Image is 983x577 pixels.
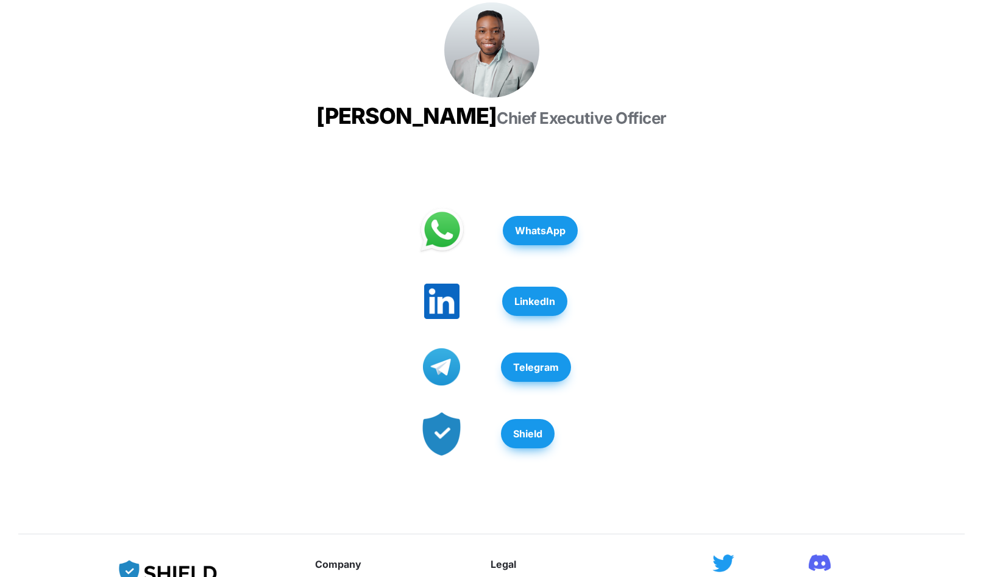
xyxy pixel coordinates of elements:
span: Chief Executive Officer [497,109,667,127]
strong: Legal [491,558,516,570]
button: LinkedIn [502,287,567,316]
strong: LinkedIn [514,295,555,307]
strong: Shield [513,428,542,440]
button: Shield [501,419,555,448]
button: Telegram [501,353,571,382]
strong: Company [315,558,361,570]
a: WhatsApp [503,210,578,251]
strong: Telegram [513,361,559,373]
a: LinkedIn [502,281,567,322]
span: [PERSON_NAME] [316,102,497,129]
button: WhatsApp [503,216,578,245]
a: Telegram [501,346,571,388]
strong: WhatsApp [515,224,566,237]
a: Shield [501,413,555,454]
